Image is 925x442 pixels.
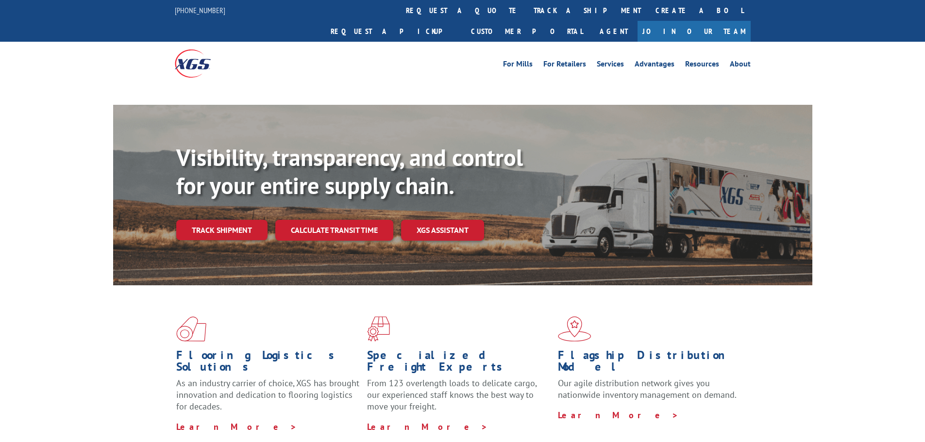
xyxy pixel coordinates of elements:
[367,349,551,377] h1: Specialized Freight Experts
[176,142,523,200] b: Visibility, transparency, and control for your entire supply chain.
[503,60,533,71] a: For Mills
[367,316,390,342] img: xgs-icon-focused-on-flooring-red
[176,220,268,240] a: Track shipment
[638,21,751,42] a: Join Our Team
[367,377,551,421] p: From 123 overlength loads to delicate cargo, our experienced staff knows the best way to move you...
[685,60,719,71] a: Resources
[635,60,674,71] a: Advantages
[323,21,464,42] a: Request a pickup
[597,60,624,71] a: Services
[176,316,206,342] img: xgs-icon-total-supply-chain-intelligence-red
[176,349,360,377] h1: Flooring Logistics Solutions
[730,60,751,71] a: About
[401,220,484,241] a: XGS ASSISTANT
[558,377,737,400] span: Our agile distribution network gives you nationwide inventory management on demand.
[176,377,359,412] span: As an industry carrier of choice, XGS has brought innovation and dedication to flooring logistics...
[367,421,488,432] a: Learn More >
[175,5,225,15] a: [PHONE_NUMBER]
[543,60,586,71] a: For Retailers
[464,21,590,42] a: Customer Portal
[558,316,591,342] img: xgs-icon-flagship-distribution-model-red
[176,421,297,432] a: Learn More >
[558,349,741,377] h1: Flagship Distribution Model
[275,220,393,241] a: Calculate transit time
[590,21,638,42] a: Agent
[558,409,679,421] a: Learn More >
